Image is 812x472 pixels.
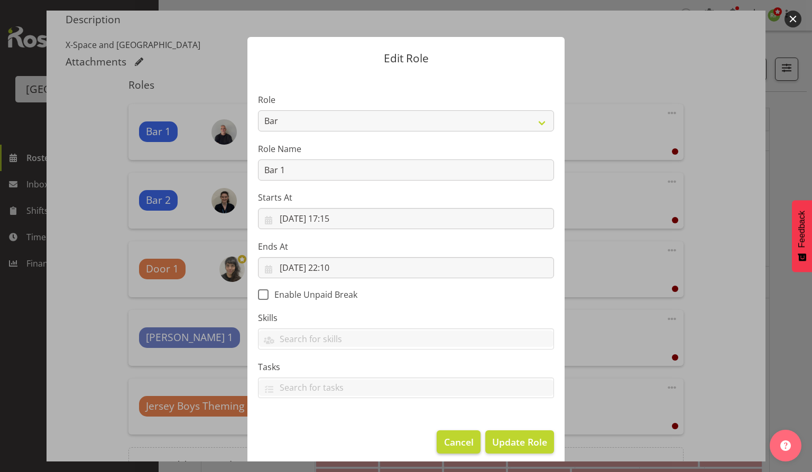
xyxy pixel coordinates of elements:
[259,331,553,347] input: Search for skills
[780,440,791,451] img: help-xxl-2.png
[492,435,547,449] span: Update Role
[258,191,554,204] label: Starts At
[258,53,554,64] p: Edit Role
[258,257,554,278] input: Click to select...
[258,240,554,253] label: Ends At
[258,361,554,373] label: Tasks
[258,208,554,229] input: Click to select...
[797,211,807,248] span: Feedback
[437,430,480,454] button: Cancel
[258,143,554,155] label: Role Name
[258,311,554,324] label: Skills
[444,435,474,449] span: Cancel
[258,159,554,181] input: E.g. Waiter 1
[258,93,554,106] label: Role
[485,430,554,454] button: Update Role
[259,380,553,396] input: Search for tasks
[792,200,812,272] button: Feedback - Show survey
[269,289,357,300] span: Enable Unpaid Break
